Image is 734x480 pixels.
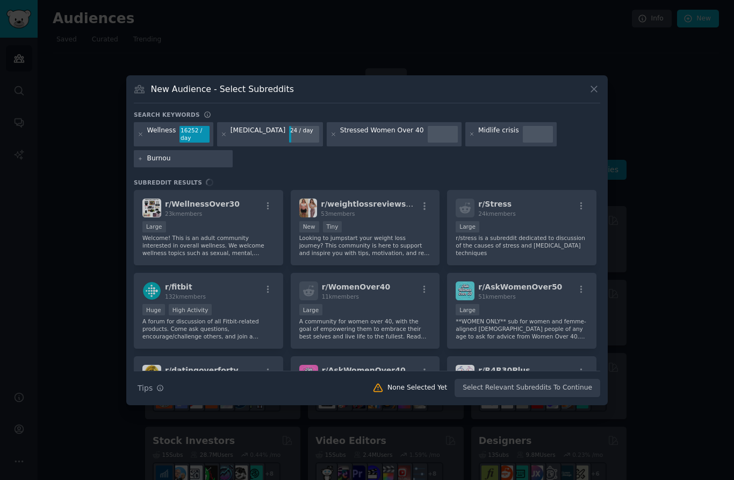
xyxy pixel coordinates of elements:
[179,126,210,143] div: 16252 / day
[289,126,319,136] div: 24 / day
[147,126,176,143] div: Wellness
[138,383,153,394] span: Tips
[231,126,285,143] div: [MEDICAL_DATA]
[387,383,447,393] div: None Selected Yet
[340,126,424,143] div: Stressed Women Over 40
[134,111,200,118] h3: Search keywords
[134,179,202,186] span: Subreddit Results
[151,83,294,95] h3: New Audience - Select Subreddits
[134,379,168,398] button: Tips
[478,126,519,143] div: Midlife crisis
[147,154,229,164] input: New Keyword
